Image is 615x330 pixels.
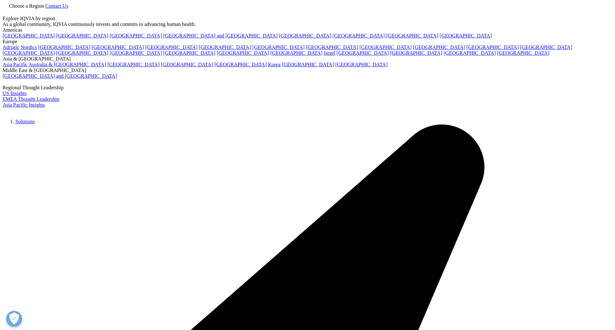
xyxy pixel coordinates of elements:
[199,44,251,50] a: [GEOGRAPHIC_DATA]
[214,62,266,67] a: [GEOGRAPHIC_DATA]
[20,44,37,50] a: Nordics
[268,62,281,67] a: Korea
[3,33,55,38] a: [GEOGRAPHIC_DATA]
[3,85,612,91] div: Regional Thought Leadership
[163,50,215,56] a: [GEOGRAPHIC_DATA]
[3,50,55,56] a: [GEOGRAPHIC_DATA]
[3,27,612,33] div: Americas
[3,102,45,108] a: Asia Pacific Insights
[92,44,144,50] a: [GEOGRAPHIC_DATA]
[335,62,388,67] a: [GEOGRAPHIC_DATA]
[270,50,323,56] a: [GEOGRAPHIC_DATA]
[45,3,68,9] a: Contact Us
[56,33,108,38] a: [GEOGRAPHIC_DATA]
[359,44,412,50] a: [GEOGRAPHIC_DATA]
[3,68,612,73] div: Middle East & [GEOGRAPHIC_DATA]
[3,96,59,102] a: EMEA Thought Leadership
[9,3,44,9] span: Choose a Region
[413,44,465,50] a: [GEOGRAPHIC_DATA]
[3,62,28,67] a: Asia Pacific
[332,33,385,38] a: [GEOGRAPHIC_DATA]
[520,44,572,50] a: [GEOGRAPHIC_DATA]
[252,44,305,50] a: [GEOGRAPHIC_DATA]
[217,50,269,56] a: [GEOGRAPHIC_DATA]
[29,62,106,67] a: Australia & [GEOGRAPHIC_DATA]
[279,33,331,38] a: [GEOGRAPHIC_DATA]
[3,16,612,21] div: Explore IQVIA by region
[3,91,27,96] a: US Insights
[386,33,438,38] a: [GEOGRAPHIC_DATA]
[107,62,160,67] a: [GEOGRAPHIC_DATA]
[6,311,22,327] button: Open Preferences
[3,73,117,79] a: [GEOGRAPHIC_DATA] and [GEOGRAPHIC_DATA]
[466,44,519,50] a: [GEOGRAPHIC_DATA]
[110,33,162,38] a: [GEOGRAPHIC_DATA]
[161,62,213,67] a: [GEOGRAPHIC_DATA]
[306,44,358,50] a: [GEOGRAPHIC_DATA]
[324,50,335,56] a: Israel
[444,50,496,56] a: [GEOGRAPHIC_DATA]
[145,44,197,50] a: [GEOGRAPHIC_DATA]
[3,56,612,62] div: Asia & [GEOGRAPHIC_DATA]
[3,21,612,27] div: As a global community, IQVIA continuously invests and commits to advancing human health.
[15,119,35,124] a: Solutions
[3,39,612,44] div: Europe
[163,33,277,38] a: [GEOGRAPHIC_DATA] and [GEOGRAPHIC_DATA]
[56,50,108,56] a: [GEOGRAPHIC_DATA]
[38,44,90,50] a: [GEOGRAPHIC_DATA]
[497,50,549,56] a: [GEOGRAPHIC_DATA]
[390,50,442,56] a: [GEOGRAPHIC_DATA]
[110,50,162,56] a: [GEOGRAPHIC_DATA]
[336,50,389,56] a: [GEOGRAPHIC_DATA]
[3,44,19,50] a: Adriatic
[282,62,334,67] a: [GEOGRAPHIC_DATA]
[439,33,492,38] a: [GEOGRAPHIC_DATA]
